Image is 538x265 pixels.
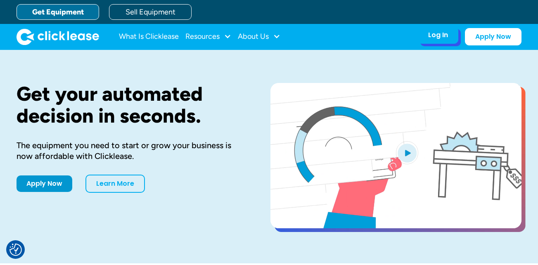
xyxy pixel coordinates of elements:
h1: Get your automated decision in seconds. [17,83,244,127]
div: Log In [428,31,448,39]
a: Apply Now [17,175,72,192]
a: open lightbox [270,83,521,228]
a: Learn More [85,175,145,193]
a: Get Equipment [17,4,99,20]
div: The equipment you need to start or grow your business is now affordable with Clicklease. [17,140,244,161]
a: Sell Equipment [109,4,192,20]
a: What Is Clicklease [119,28,179,45]
img: Clicklease logo [17,28,99,45]
a: Apply Now [465,28,521,45]
a: home [17,28,99,45]
div: About Us [238,28,280,45]
img: Revisit consent button [9,244,22,256]
div: Resources [185,28,231,45]
img: Blue play button logo on a light blue circular background [396,141,418,164]
button: Consent Preferences [9,244,22,256]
